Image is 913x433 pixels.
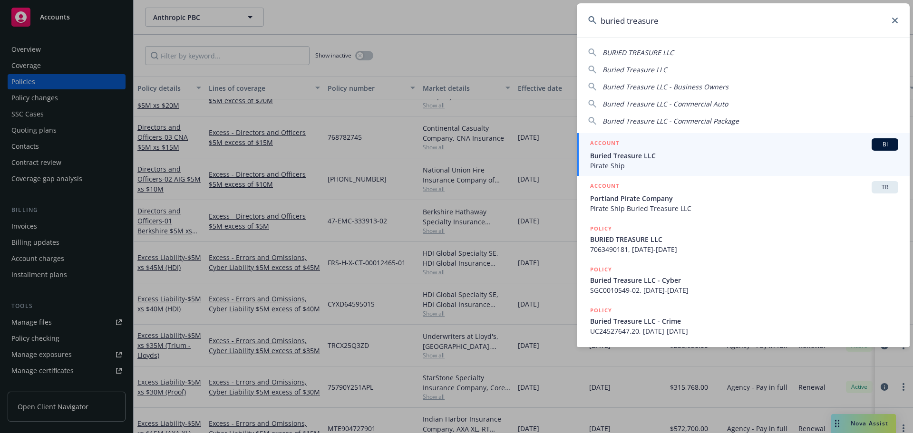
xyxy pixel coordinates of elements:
span: Buried Treasure LLC - Business Owners [602,82,728,91]
span: UC24527647.20, [DATE]-[DATE] [590,326,898,336]
span: BURIED TREASURE LLC [590,234,898,244]
span: Buried Treasure LLC - Cyber [590,275,898,285]
h5: POLICY [590,306,612,315]
h5: POLICY [590,224,612,233]
span: Pirate Ship Buried Treasure LLC [590,203,898,213]
a: ACCOUNTTRPortland Pirate CompanyPirate Ship Buried Treasure LLC [577,176,910,219]
span: TR [875,183,894,192]
h5: POLICY [590,346,612,356]
h5: ACCOUNT [590,181,619,192]
span: Portland Pirate Company [590,193,898,203]
span: Buried Treasure LLC - Commercial Auto [602,99,728,108]
span: BURIED TREASURE LLC [602,48,674,57]
span: Pirate Ship [590,161,898,171]
a: POLICYBuried Treasure LLC - CyberSGC0010549-02, [DATE]-[DATE] [577,260,910,300]
span: SGC0010549-02, [DATE]-[DATE] [590,285,898,295]
span: Buried Treasure LLC - Crime [590,316,898,326]
span: Buried Treasure LLC [590,151,898,161]
input: Search... [577,3,910,38]
h5: POLICY [590,265,612,274]
h5: ACCOUNT [590,138,619,150]
span: BI [875,140,894,149]
a: POLICYBuried Treasure LLC - CrimeUC24527647.20, [DATE]-[DATE] [577,300,910,341]
span: Buried Treasure LLC - Commercial Package [602,116,739,125]
a: POLICYBURIED TREASURE LLC7063490181, [DATE]-[DATE] [577,219,910,260]
a: ACCOUNTBIBuried Treasure LLCPirate Ship [577,133,910,176]
span: 7063490181, [DATE]-[DATE] [590,244,898,254]
a: POLICY [577,341,910,382]
span: Buried Treasure LLC [602,65,667,74]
